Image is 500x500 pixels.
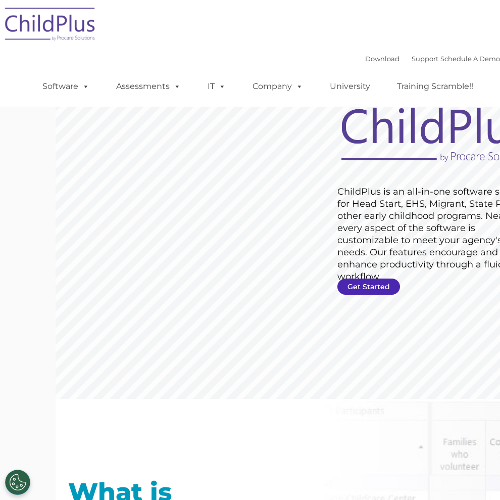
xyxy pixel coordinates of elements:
a: Get Started [337,279,400,295]
font: | [365,55,500,63]
button: Cookies Settings [5,470,30,495]
a: Software [32,76,99,97]
a: Training Scramble!! [387,76,483,97]
a: Download [365,55,399,63]
a: Assessments [106,76,191,97]
a: Company [242,76,313,97]
a: University [320,76,380,97]
a: IT [197,76,236,97]
a: Support [412,55,438,63]
a: Schedule A Demo [440,55,500,63]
